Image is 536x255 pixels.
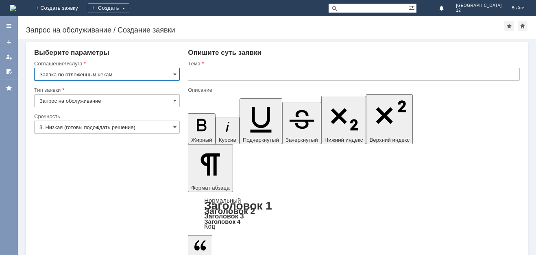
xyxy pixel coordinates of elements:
a: Мои согласования [2,65,15,78]
div: Срочность [34,114,178,119]
span: Курсив [219,137,236,143]
a: Заголовок 1 [204,199,272,212]
a: Перейти на домашнюю страницу [10,5,16,11]
div: Создать [88,3,129,13]
div: Формат абзаца [188,198,520,229]
div: Описание [188,87,518,93]
button: Подчеркнутый [240,98,282,144]
a: Код [204,223,215,230]
img: logo [10,5,16,11]
div: Соглашение/Услуга [34,61,178,66]
div: Тема [188,61,518,66]
span: Верхний индекс [369,137,410,143]
div: Сделать домашней страницей [518,21,527,31]
span: Жирный [191,137,212,143]
a: Заголовок 2 [204,206,255,216]
button: Верхний индекс [366,94,413,144]
div: Тип заявки [34,87,178,93]
span: Зачеркнутый [285,137,318,143]
a: Заголовок 3 [204,212,244,220]
span: Опишите суть заявки [188,49,261,56]
span: [GEOGRAPHIC_DATA] [456,3,502,8]
span: Нижний индекс [325,137,363,143]
button: Курсив [216,117,240,144]
div: Запрос на обслуживание / Создание заявки [26,26,504,34]
span: Выберите параметры [34,49,109,56]
button: Зачеркнутый [282,102,321,144]
span: Расширенный поиск [408,4,416,11]
a: Заголовок 4 [204,218,240,225]
span: 12 [456,8,502,13]
a: Создать заявку [2,36,15,49]
span: Формат абзаца [191,185,229,191]
button: Жирный [188,113,216,144]
a: Мои заявки [2,50,15,63]
a: Нормальный [204,197,241,204]
div: Добавить в избранное [504,21,514,31]
span: Подчеркнутый [243,137,279,143]
button: Нижний индекс [321,96,366,144]
button: Формат абзаца [188,144,233,192]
